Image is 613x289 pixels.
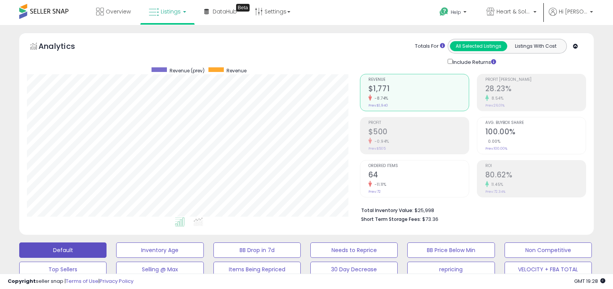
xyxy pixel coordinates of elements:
[372,139,389,144] small: -0.94%
[368,103,388,108] small: Prev: $1,940
[485,139,501,144] small: 0.00%
[310,242,398,258] button: Needs to Reprice
[19,242,107,258] button: Default
[485,127,586,138] h2: 100.00%
[496,8,531,15] span: Heart & Sole Trading
[170,67,205,74] span: Revenue (prev)
[433,1,474,25] a: Help
[66,277,98,285] a: Terms of Use
[485,189,505,194] small: Prev: 72.34%
[368,170,469,181] h2: 64
[38,41,90,53] h5: Analytics
[507,41,564,51] button: Listings With Cost
[485,146,507,151] small: Prev: 100.00%
[505,262,592,277] button: VELOCITY + FBA TOTAL
[116,262,203,277] button: Selling @ Max
[213,242,301,258] button: BB Drop in 7d
[8,277,36,285] strong: Copyright
[8,278,133,285] div: seller snap | |
[489,95,504,101] small: 8.54%
[485,121,586,125] span: Avg. Buybox Share
[439,7,449,17] i: Get Help
[489,182,503,187] small: 11.45%
[361,207,413,214] b: Total Inventory Value:
[422,215,438,223] span: $73.36
[407,262,495,277] button: repricing
[485,164,586,168] span: ROI
[451,9,461,15] span: Help
[19,262,107,277] button: Top Sellers
[407,242,495,258] button: BB Price Below Min
[415,43,445,50] div: Totals For
[116,242,203,258] button: Inventory Age
[485,84,586,95] h2: 28.23%
[485,103,505,108] small: Prev: 26.01%
[442,57,505,66] div: Include Returns
[236,4,250,12] div: Tooltip anchor
[227,67,247,74] span: Revenue
[106,8,131,15] span: Overview
[361,216,421,222] b: Short Term Storage Fees:
[505,242,592,258] button: Non Competitive
[574,277,605,285] span: 2025-10-7 19:28 GMT
[213,8,237,15] span: DataHub
[213,262,301,277] button: Items Being Repriced
[549,8,593,25] a: Hi [PERSON_NAME]
[310,262,398,277] button: 30 Day Decrease
[361,205,580,214] li: $25,998
[161,8,181,15] span: Listings
[372,95,388,101] small: -8.74%
[368,127,469,138] h2: $500
[368,189,381,194] small: Prev: 72
[372,182,386,187] small: -11.11%
[368,121,469,125] span: Profit
[368,84,469,95] h2: $1,771
[559,8,588,15] span: Hi [PERSON_NAME]
[485,170,586,181] h2: 80.62%
[368,78,469,82] span: Revenue
[368,164,469,168] span: Ordered Items
[100,277,133,285] a: Privacy Policy
[485,78,586,82] span: Profit [PERSON_NAME]
[368,146,386,151] small: Prev: $505
[450,41,507,51] button: All Selected Listings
